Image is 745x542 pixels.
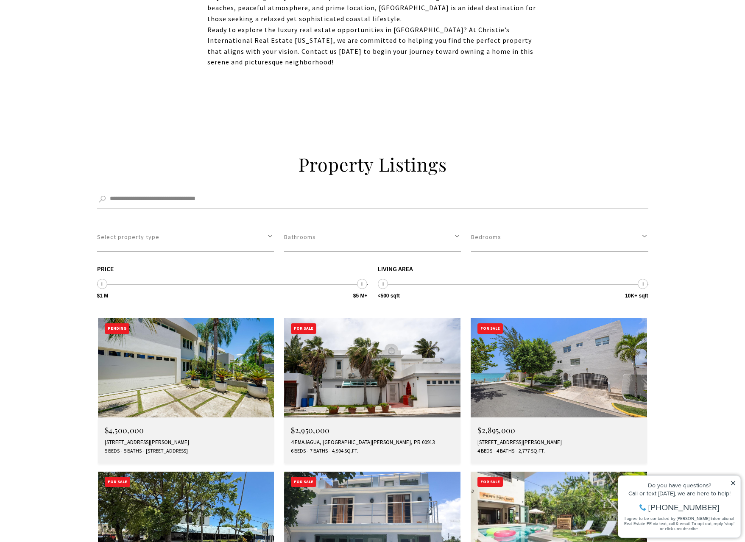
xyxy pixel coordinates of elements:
[11,52,121,68] span: I agree to be contacted by [PERSON_NAME] International Real Estate PR via text, call & email. To ...
[477,439,640,446] div: [STREET_ADDRESS][PERSON_NAME]
[190,153,555,176] h2: Property Listings
[378,293,400,298] span: <500 sqft
[516,447,545,455] span: 2,777 Sq.Ft.
[9,19,123,25] div: Do you have questions?
[308,447,328,455] span: 7 Baths
[35,40,106,48] span: [PHONE_NUMBER]
[105,477,130,487] div: For Sale
[477,447,492,455] span: 4 Beds
[477,425,515,435] span: $2,895,000
[291,447,306,455] span: 6 Beds
[330,447,358,455] span: 4,994 Sq.Ft.
[494,447,514,455] span: 4 Baths
[477,323,503,334] div: For Sale
[291,477,316,487] div: For Sale
[477,477,503,487] div: For Sale
[105,323,129,334] div: Pending
[98,318,274,463] a: Pending $4,500,000 [STREET_ADDRESS][PERSON_NAME] 5 Beds 5 Baths [STREET_ADDRESS]
[97,293,109,298] span: $1 M
[97,222,274,252] button: Select property type
[471,222,648,252] button: Bedrooms
[353,293,368,298] span: $5 M+
[291,323,316,334] div: For Sale
[291,425,329,435] span: $2,950,000
[284,222,461,252] button: Bathrooms
[105,439,268,446] div: [STREET_ADDRESS][PERSON_NAME]
[291,439,454,446] div: 4 EMAJAGUA, [GEOGRAPHIC_DATA][PERSON_NAME], PR 00913
[625,293,648,298] span: 10K+ sqft
[122,447,142,455] span: 5 Baths
[105,447,120,455] span: 5 Beds
[284,318,460,463] a: For Sale $2,950,000 4 EMAJAGUA, [GEOGRAPHIC_DATA][PERSON_NAME], PR 00913 6 Beds 7 Baths 4,994 Sq.Ft.
[471,318,647,463] a: For Sale $2,895,000 [STREET_ADDRESS][PERSON_NAME] 4 Beds 4 Baths 2,777 Sq.Ft.
[207,25,538,68] p: Ready to explore the luxury real estate opportunities in [GEOGRAPHIC_DATA]? At Christie’s Interna...
[9,27,123,33] div: Call or text [DATE], we are here to help!
[97,190,648,209] input: Search by Address, City, or Neighborhood
[144,447,188,455] span: [STREET_ADDRESS]
[105,425,144,435] span: $4,500,000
